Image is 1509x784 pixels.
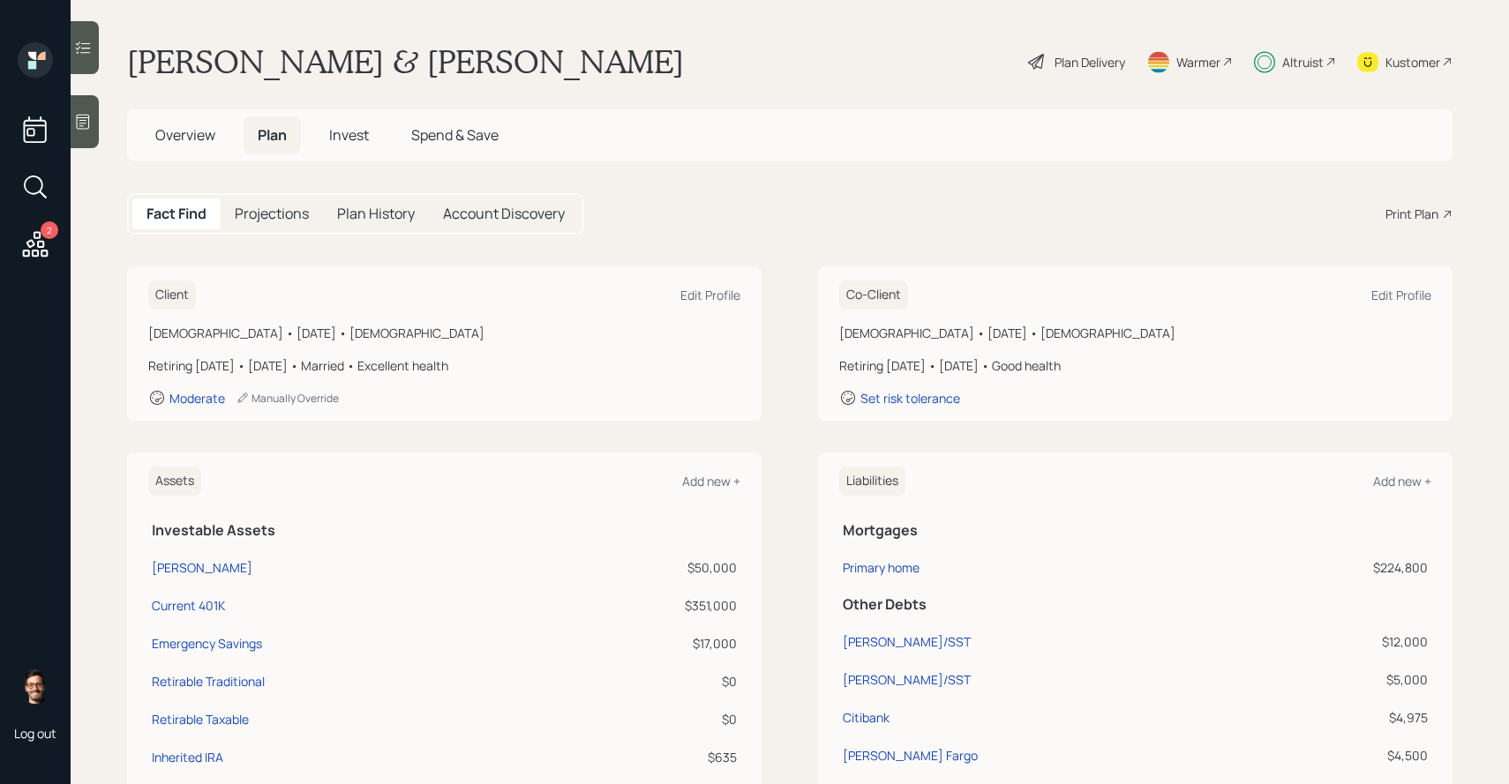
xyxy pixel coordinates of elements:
[539,634,737,653] div: $17,000
[839,280,908,310] h6: Co-Client
[682,473,740,489] div: Add new +
[839,467,905,496] h6: Liabilities
[152,558,252,577] div: [PERSON_NAME]
[1176,53,1220,71] div: Warmer
[1373,473,1431,489] div: Add new +
[411,125,499,145] span: Spend & Save
[680,287,740,303] div: Edit Profile
[843,632,971,651] div: [PERSON_NAME]/SST
[18,668,53,704] img: sami-boghos-headshot.png
[146,205,206,222] h5: Fact Find
[843,558,920,577] div: Primary home
[839,324,1431,342] div: [DEMOGRAPHIC_DATA] • [DATE] • [DEMOGRAPHIC_DATA]
[1256,632,1428,651] div: $12,000
[539,672,737,691] div: $0
[1385,53,1440,71] div: Kustomer
[148,324,740,342] div: [DEMOGRAPHIC_DATA] • [DATE] • [DEMOGRAPHIC_DATA]
[169,390,225,407] div: Moderate
[1256,708,1428,727] div: $4,975
[860,390,960,407] div: Set risk tolerance
[1256,670,1428,689] div: $5,000
[539,710,737,728] div: $0
[148,467,201,496] h6: Assets
[1055,53,1125,71] div: Plan Delivery
[235,205,309,222] h5: Projections
[152,748,223,766] div: Inherited IRA
[1256,558,1428,577] div: $224,800
[152,596,225,615] div: Current 401K
[1282,53,1324,71] div: Altruist
[539,748,737,766] div: $635
[843,708,890,727] div: Citibank
[148,356,740,375] div: Retiring [DATE] • [DATE] • Married • Excellent health
[258,125,287,145] span: Plan
[843,596,1428,613] h5: Other Debts
[152,710,249,728] div: Retirable Taxable
[152,634,262,653] div: Emergency Savings
[1371,287,1431,303] div: Edit Profile
[41,221,58,239] div: 2
[155,125,215,145] span: Overview
[843,522,1428,539] h5: Mortgages
[539,596,737,615] div: $351,000
[337,205,415,222] h5: Plan History
[127,42,684,81] h1: [PERSON_NAME] & [PERSON_NAME]
[14,725,56,742] div: Log out
[1385,205,1438,223] div: Print Plan
[152,522,737,539] h5: Investable Assets
[443,205,565,222] h5: Account Discovery
[839,356,1431,375] div: Retiring [DATE] • [DATE] • Good health
[152,672,265,691] div: Retirable Traditional
[843,746,978,765] div: [PERSON_NAME] Fargo
[539,558,737,577] div: $50,000
[148,280,196,310] h6: Client
[236,391,339,406] div: Manually Override
[843,670,971,689] div: [PERSON_NAME]/SST
[329,125,369,145] span: Invest
[1256,746,1428,765] div: $4,500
